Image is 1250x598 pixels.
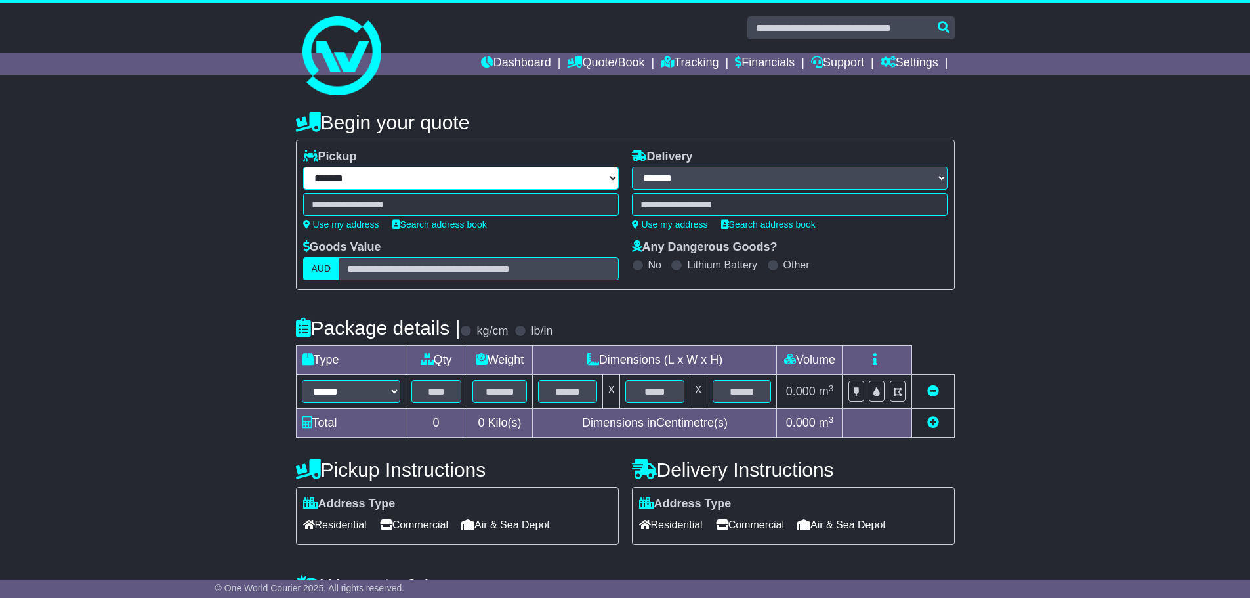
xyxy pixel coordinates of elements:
td: Dimensions (L x W x H) [533,346,777,375]
td: Kilo(s) [467,409,533,438]
span: m [819,416,834,429]
span: Commercial [380,515,448,535]
td: Type [296,346,406,375]
td: Dimensions in Centimetre(s) [533,409,777,438]
span: 0.000 [786,385,816,398]
label: Address Type [303,497,396,511]
label: Delivery [632,150,693,164]
td: Qty [406,346,467,375]
h4: Pickup Instructions [296,459,619,481]
sup: 3 [829,415,834,425]
td: x [603,375,620,409]
td: Weight [467,346,533,375]
h4: Warranty & Insurance [296,574,955,596]
td: Total [296,409,406,438]
span: 0.000 [786,416,816,429]
span: 0 [478,416,484,429]
h4: Package details | [296,317,461,339]
td: Volume [777,346,843,375]
label: Pickup [303,150,357,164]
label: Any Dangerous Goods? [632,240,778,255]
a: Settings [881,53,938,75]
a: Support [811,53,864,75]
span: Commercial [716,515,784,535]
label: AUD [303,257,340,280]
sup: 3 [829,383,834,393]
span: m [819,385,834,398]
a: Search address book [721,219,816,230]
a: Use my address [632,219,708,230]
h4: Begin your quote [296,112,955,133]
span: Residential [303,515,367,535]
label: Other [783,259,810,271]
label: Address Type [639,497,732,511]
td: 0 [406,409,467,438]
span: Residential [639,515,703,535]
a: Use my address [303,219,379,230]
td: x [690,375,707,409]
a: Financials [735,53,795,75]
a: Tracking [661,53,719,75]
a: Search address book [392,219,487,230]
h4: Delivery Instructions [632,459,955,481]
a: Add new item [927,416,939,429]
a: Quote/Book [567,53,644,75]
a: Remove this item [927,385,939,398]
a: Dashboard [481,53,551,75]
span: © One World Courier 2025. All rights reserved. [215,583,405,593]
span: Air & Sea Depot [797,515,886,535]
label: Goods Value [303,240,381,255]
label: No [648,259,661,271]
span: Air & Sea Depot [461,515,550,535]
label: Lithium Battery [687,259,757,271]
label: kg/cm [476,324,508,339]
label: lb/in [531,324,552,339]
